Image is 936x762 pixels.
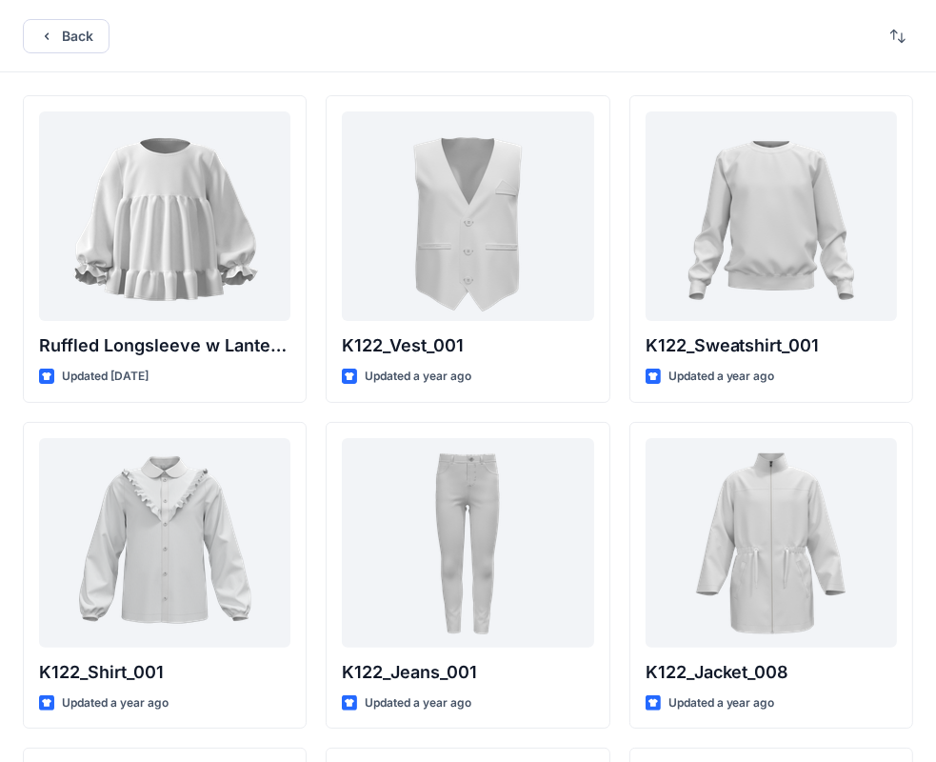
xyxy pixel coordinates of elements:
a: K122_Shirt_001 [39,438,290,648]
p: Updated a year ago [365,693,471,713]
a: Ruffled Longsleeve w Lantern Sleeve [39,111,290,321]
p: K122_Shirt_001 [39,659,290,686]
p: K122_Vest_001 [342,332,593,359]
p: Updated a year ago [668,367,775,387]
p: K122_Jeans_001 [342,659,593,686]
p: Updated a year ago [365,367,471,387]
a: K122_Vest_001 [342,111,593,321]
p: K122_Sweatshirt_001 [646,332,897,359]
p: Updated a year ago [62,693,169,713]
a: K122_Jeans_001 [342,438,593,648]
p: Ruffled Longsleeve w Lantern Sleeve [39,332,290,359]
p: Updated [DATE] [62,367,149,387]
p: K122_Jacket_008 [646,659,897,686]
button: Back [23,19,110,53]
a: K122_Jacket_008 [646,438,897,648]
p: Updated a year ago [668,693,775,713]
a: K122_Sweatshirt_001 [646,111,897,321]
